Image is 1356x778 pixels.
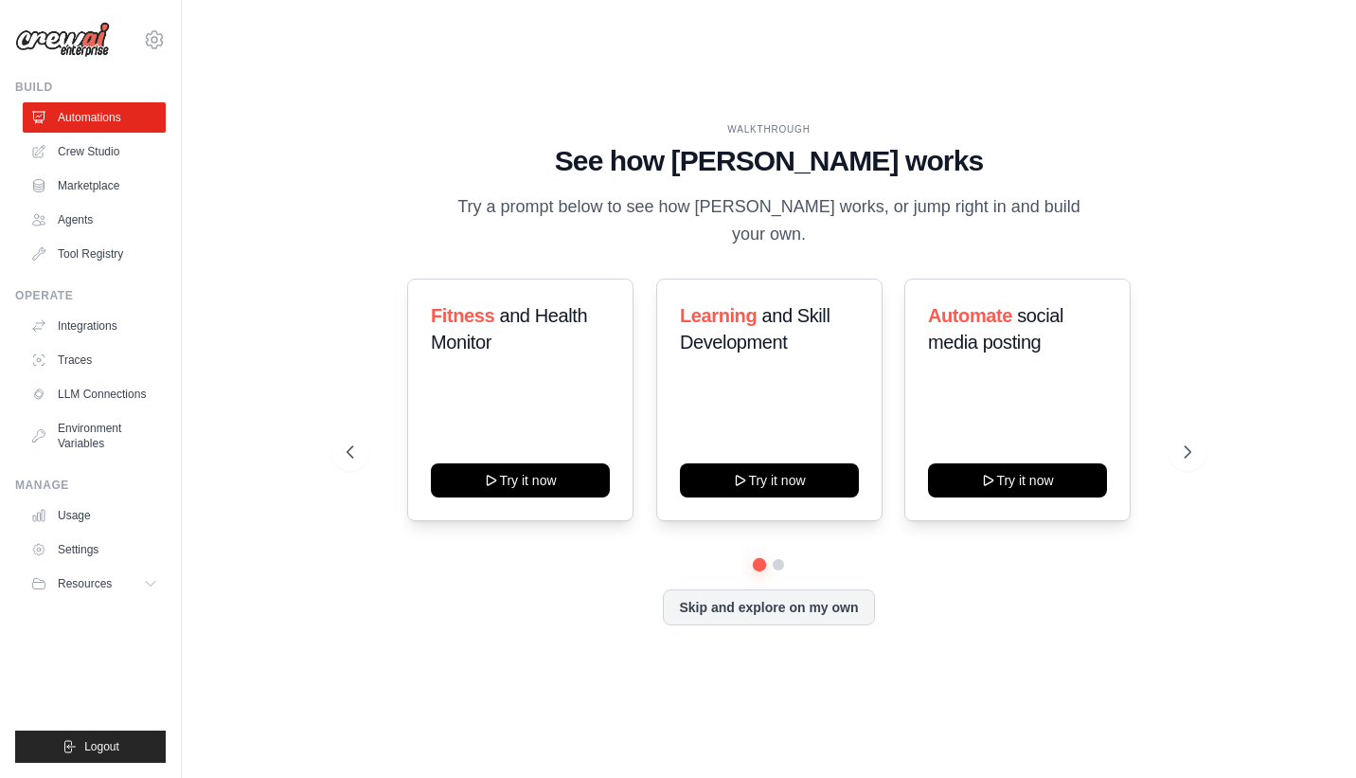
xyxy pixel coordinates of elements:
span: Learning [680,305,757,326]
div: WALKTHROUGH [347,122,1192,136]
a: Marketplace [23,171,166,201]
div: Build [15,80,166,95]
h1: See how [PERSON_NAME] works [347,144,1192,178]
button: Try it now [431,463,610,498]
a: Settings [23,534,166,565]
button: Logout [15,731,166,763]
div: Manage [15,478,166,493]
a: Crew Studio [23,136,166,167]
span: Resources [58,576,112,591]
a: Environment Variables [23,413,166,459]
a: Usage [23,500,166,531]
div: Operate [15,288,166,303]
span: and Health Monitor [431,305,587,353]
a: Automations [23,102,166,133]
span: Fitness [431,305,494,326]
a: Agents [23,205,166,235]
span: Logout [84,739,119,754]
a: Integrations [23,311,166,341]
button: Resources [23,569,166,599]
button: Try it now [928,463,1107,498]
span: and Skill Development [680,305,830,353]
span: Automate [928,305,1012,326]
p: Try a prompt below to see how [PERSON_NAME] works, or jump right in and build your own. [451,193,1087,249]
a: LLM Connections [23,379,166,409]
a: Traces [23,345,166,375]
img: Logo [15,22,110,58]
a: Tool Registry [23,239,166,269]
button: Try it now [680,463,859,498]
button: Skip and explore on my own [663,589,874,625]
